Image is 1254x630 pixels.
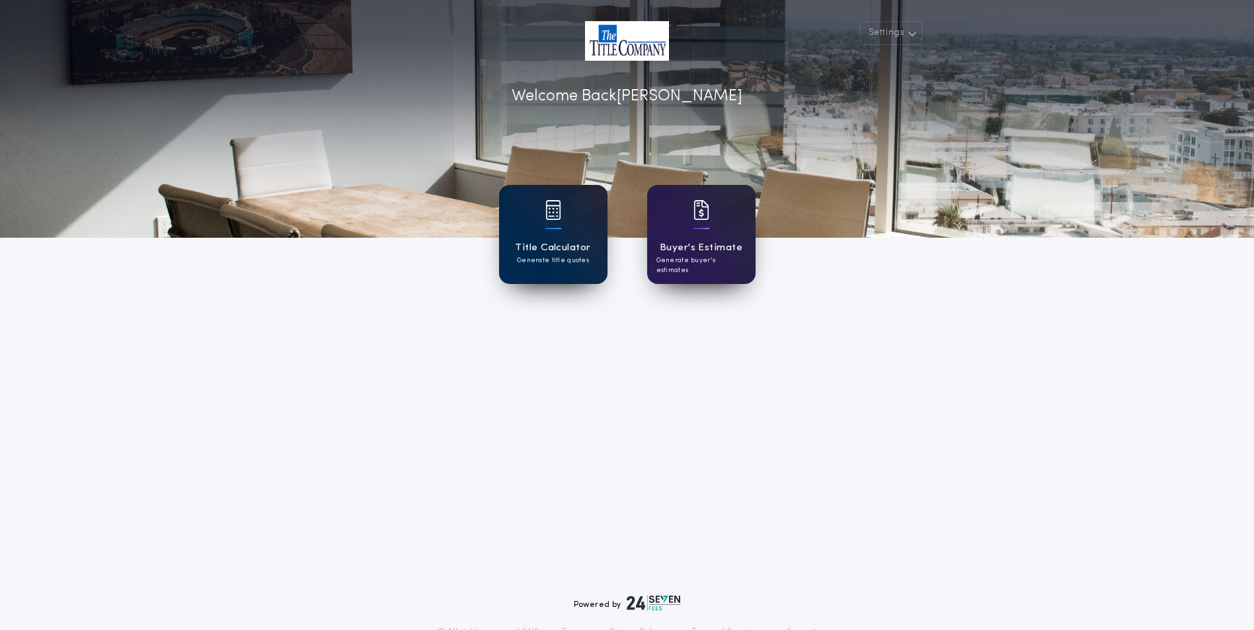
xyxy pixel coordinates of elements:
img: card icon [545,200,561,220]
img: card icon [693,200,709,220]
div: Powered by [574,595,681,611]
a: card iconTitle CalculatorGenerate title quotes [499,185,607,284]
p: Generate buyer's estimates [656,256,746,275]
a: card iconBuyer's EstimateGenerate buyer's estimates [647,185,756,284]
h1: Buyer's Estimate [660,240,742,256]
img: account-logo [585,21,669,61]
p: Welcome Back [PERSON_NAME] [512,85,742,108]
img: logo [627,595,681,611]
h1: Title Calculator [515,240,590,256]
p: Generate title quotes [517,256,589,265]
button: Settings [860,21,922,45]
